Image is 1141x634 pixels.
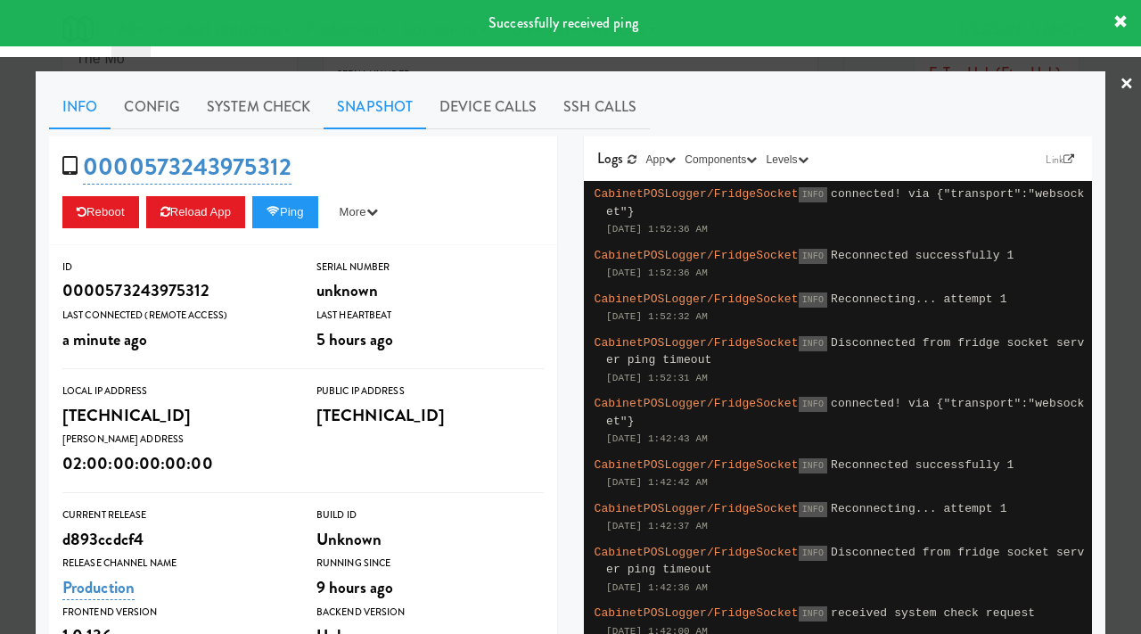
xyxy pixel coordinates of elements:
[606,187,1085,218] span: connected! via {"transport":"websocket"}
[831,249,1014,262] span: Reconnected successfully 1
[83,150,291,185] a: 0000573243975312
[597,148,623,169] span: Logs
[595,187,799,201] span: CabinetPOSLogger/FridgeSocket
[595,606,799,620] span: CabinetPOSLogger/FridgeSocket
[595,502,799,515] span: CabinetPOSLogger/FridgeSocket
[799,249,827,264] span: INFO
[606,477,708,488] span: [DATE] 1:42:42 AM
[316,506,544,524] div: Build Id
[799,606,827,622] span: INFO
[606,546,1085,577] span: Disconnected from fridge socket server ping timeout
[426,85,550,129] a: Device Calls
[316,575,393,599] span: 9 hours ago
[799,397,827,412] span: INFO
[606,268,708,278] span: [DATE] 1:52:36 AM
[62,506,290,524] div: Current Release
[316,383,544,400] div: Public IP Address
[62,431,290,449] div: [PERSON_NAME] Address
[606,582,708,593] span: [DATE] 1:42:36 AM
[831,292,1007,306] span: Reconnecting... attempt 1
[316,524,544,555] div: Unknown
[595,397,799,410] span: CabinetPOSLogger/FridgeSocket
[252,196,318,228] button: Ping
[488,12,638,33] span: Successfully received ping
[799,546,827,561] span: INFO
[62,604,290,622] div: Frontend Version
[799,187,827,202] span: INFO
[62,400,290,431] div: [TECHNICAL_ID]
[595,336,799,350] span: CabinetPOSLogger/FridgeSocket
[62,449,290,479] div: 02:00:00:00:00:00
[62,196,139,228] button: Reboot
[316,327,393,351] span: 5 hours ago
[606,224,708,235] span: [DATE] 1:52:36 AM
[799,502,827,517] span: INFO
[62,383,290,400] div: Local IP Address
[595,249,799,262] span: CabinetPOSLogger/FridgeSocket
[799,292,827,308] span: INFO
[606,311,708,322] span: [DATE] 1:52:32 AM
[606,336,1085,367] span: Disconnected from fridge socket server ping timeout
[642,151,681,169] button: App
[193,85,324,129] a: System Check
[550,85,650,129] a: SSH Calls
[62,307,290,325] div: Last Connected (Remote Access)
[316,307,544,325] div: Last Heartbeat
[62,555,290,572] div: Release Channel Name
[1120,57,1134,112] a: ×
[831,458,1014,472] span: Reconnected successfully 1
[831,502,1007,515] span: Reconnecting... attempt 1
[316,259,544,276] div: Serial Number
[146,196,245,228] button: Reload App
[606,433,708,444] span: [DATE] 1:42:43 AM
[111,85,193,129] a: Config
[62,276,290,306] div: 0000573243975312
[761,151,812,169] button: Levels
[316,276,544,306] div: unknown
[595,292,799,306] span: CabinetPOSLogger/FridgeSocket
[62,524,290,555] div: d893ccdcf4
[799,336,827,351] span: INFO
[325,196,392,228] button: More
[49,85,111,129] a: Info
[316,604,544,622] div: Backend Version
[595,458,799,472] span: CabinetPOSLogger/FridgeSocket
[680,151,761,169] button: Components
[1041,151,1079,169] a: Link
[799,458,827,473] span: INFO
[62,575,135,600] a: Production
[62,259,290,276] div: ID
[62,327,147,351] span: a minute ago
[595,546,799,559] span: CabinetPOSLogger/FridgeSocket
[606,373,708,383] span: [DATE] 1:52:31 AM
[606,521,708,531] span: [DATE] 1:42:37 AM
[324,85,426,129] a: Snapshot
[831,606,1035,620] span: received system check request
[316,555,544,572] div: Running Since
[316,400,544,431] div: [TECHNICAL_ID]
[606,397,1085,428] span: connected! via {"transport":"websocket"}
